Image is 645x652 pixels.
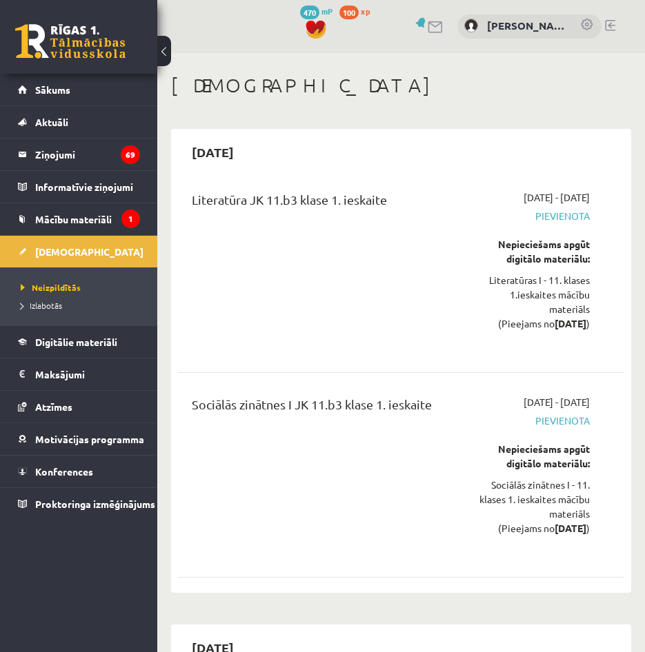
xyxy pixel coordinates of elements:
span: Neizpildītās [21,282,81,293]
a: Maksājumi [18,358,140,390]
a: Ziņojumi69 [18,139,140,170]
a: Atzīmes [18,391,140,422]
span: mP [321,6,333,17]
legend: Maksājumi [35,358,140,390]
h2: [DATE] [178,136,248,168]
div: Literatūra JK 11.b3 klase 1. ieskaite [192,190,450,216]
span: Pievienota [471,209,590,223]
span: xp [361,6,370,17]
span: Motivācijas programma [35,433,144,445]
strong: [DATE] [555,317,586,329]
strong: [DATE] [555,522,586,534]
span: [DEMOGRAPHIC_DATA] [35,245,143,258]
span: Atzīmes [35,400,72,413]
span: Konferences [35,465,93,478]
div: Nepieciešams apgūt digitālo materiālu: [471,442,590,471]
a: 470 mP [300,6,333,17]
div: Sociālās zinātnes I - 11. klases 1. ieskaites mācību materiāls (Pieejams no ) [471,478,590,536]
h1: [DEMOGRAPHIC_DATA] [171,74,631,97]
a: [PERSON_NAME] [487,18,566,34]
img: Emīls Vite [464,19,478,32]
a: 100 xp [339,6,377,17]
span: Mācību materiāli [35,213,112,225]
div: Sociālās zinātnes I JK 11.b3 klase 1. ieskaite [192,395,450,420]
i: 69 [121,145,140,164]
span: 470 [300,6,319,19]
div: Literatūras I - 11. klases 1.ieskaites mācību materiāls (Pieejams no ) [471,273,590,331]
span: Proktoringa izmēģinājums [35,498,155,510]
span: [DATE] - [DATE] [524,190,590,205]
span: Pievienota [471,414,590,428]
span: Aktuāli [35,116,68,128]
a: Izlabotās [21,299,143,312]
a: Digitālie materiāli [18,326,140,358]
legend: Informatīvie ziņojumi [35,171,140,203]
span: Digitālie materiāli [35,336,117,348]
a: Rīgas 1. Tālmācības vidusskola [15,24,126,59]
span: [DATE] - [DATE] [524,395,590,409]
a: Proktoringa izmēģinājums [18,488,140,520]
a: Motivācijas programma [18,423,140,455]
a: Informatīvie ziņojumi1 [18,171,140,203]
span: Sākums [35,83,70,96]
a: Aktuāli [18,106,140,138]
a: Sākums [18,74,140,105]
i: 1 [121,210,140,228]
a: Mācību materiāli [18,203,140,235]
a: Neizpildītās [21,281,143,294]
legend: Ziņojumi [35,139,140,170]
div: Nepieciešams apgūt digitālo materiālu: [471,237,590,266]
span: 100 [339,6,359,19]
span: Izlabotās [21,300,62,311]
a: Konferences [18,456,140,487]
a: [DEMOGRAPHIC_DATA] [18,236,140,267]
